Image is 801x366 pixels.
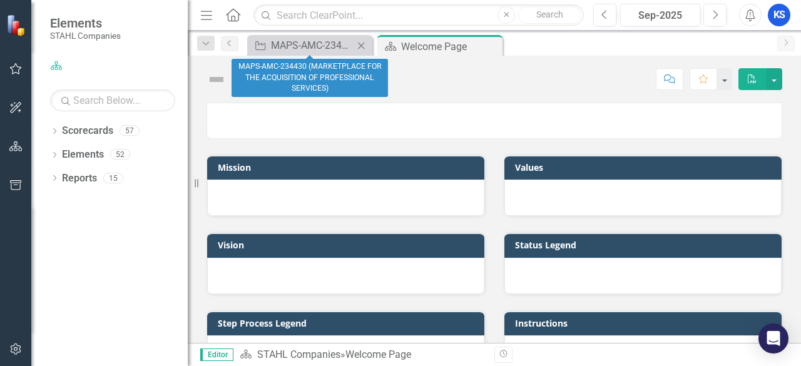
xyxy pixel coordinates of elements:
[257,348,340,360] a: STAHL Companies
[515,163,775,172] h3: Values
[515,240,775,250] h3: Status Legend
[62,171,97,186] a: Reports
[232,59,388,97] div: MAPS-AMC-234430 (MARKETPLACE FOR THE ACQUISITION OF PROFESSIONAL SERVICES)
[62,124,113,138] a: Scorecards
[518,6,581,24] button: Search
[218,163,478,172] h3: Mission
[120,126,140,136] div: 57
[103,173,123,183] div: 15
[768,4,790,26] button: KS
[110,150,130,160] div: 52
[345,348,411,360] div: Welcome Page
[50,31,121,41] small: STAHL Companies
[50,16,121,31] span: Elements
[250,38,354,53] a: MAPS-AMC-234430 (MARKETPLACE FOR THE ACQUISITION OF PROFESSIONAL SERVICES)
[401,39,499,54] div: Welcome Page
[50,89,175,111] input: Search Below...
[6,14,28,36] img: ClearPoint Strategy
[207,69,227,89] img: Not Defined
[271,38,354,53] div: MAPS-AMC-234430 (MARKETPLACE FOR THE ACQUISITION OF PROFESSIONAL SERVICES)
[200,348,233,361] span: Editor
[625,8,696,23] div: Sep-2025
[62,148,104,162] a: Elements
[240,348,485,362] div: »
[620,4,700,26] button: Sep-2025
[218,318,478,328] h3: Step Process Legend
[515,318,775,328] h3: Instructions
[758,323,788,353] div: Open Intercom Messenger
[253,4,584,26] input: Search ClearPoint...
[218,240,478,250] h3: Vision
[536,9,563,19] span: Search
